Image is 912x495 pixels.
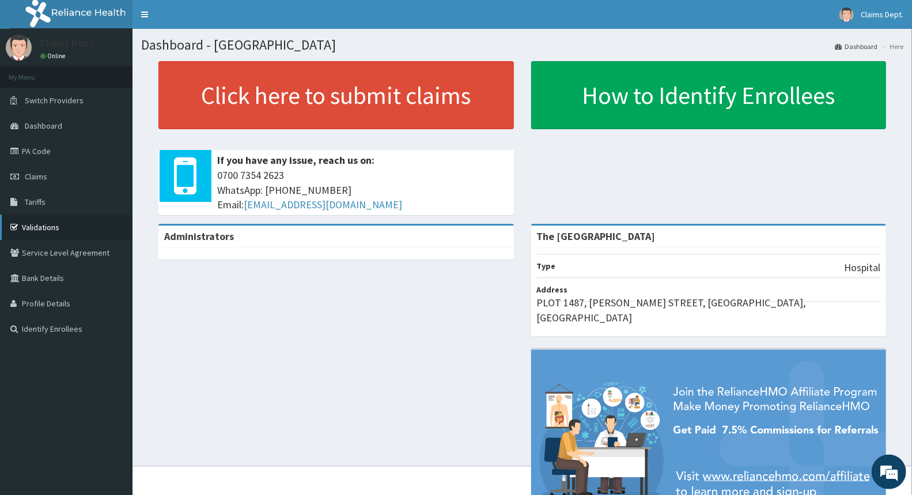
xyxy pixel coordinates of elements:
a: Dashboard [835,42,877,51]
li: Here [879,42,903,51]
b: Address [537,284,568,295]
b: Type [537,261,556,271]
img: User Image [839,7,854,22]
b: If you have any issue, reach us on: [217,153,374,167]
h1: Dashboard - [GEOGRAPHIC_DATA] [141,37,903,52]
span: Tariffs [25,197,46,207]
span: Claims Dept. [861,9,903,20]
a: How to Identify Enrollees [531,61,887,129]
span: 0700 7354 2623 WhatsApp: [PHONE_NUMBER] Email: [217,168,508,212]
b: Administrators [164,230,234,243]
a: Click here to submit claims [158,61,514,129]
img: User Image [6,35,32,61]
p: Hospital [844,260,880,275]
a: Online [40,52,68,60]
strong: The [GEOGRAPHIC_DATA] [537,230,656,243]
span: Claims [25,171,47,182]
a: [EMAIL_ADDRESS][DOMAIN_NAME] [244,198,402,211]
p: PLOT 1487, [PERSON_NAME] STREET, [GEOGRAPHIC_DATA], [GEOGRAPHIC_DATA] [537,295,881,325]
span: Switch Providers [25,95,84,106]
p: Claims Dept. [40,37,96,48]
span: Dashboard [25,121,62,131]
